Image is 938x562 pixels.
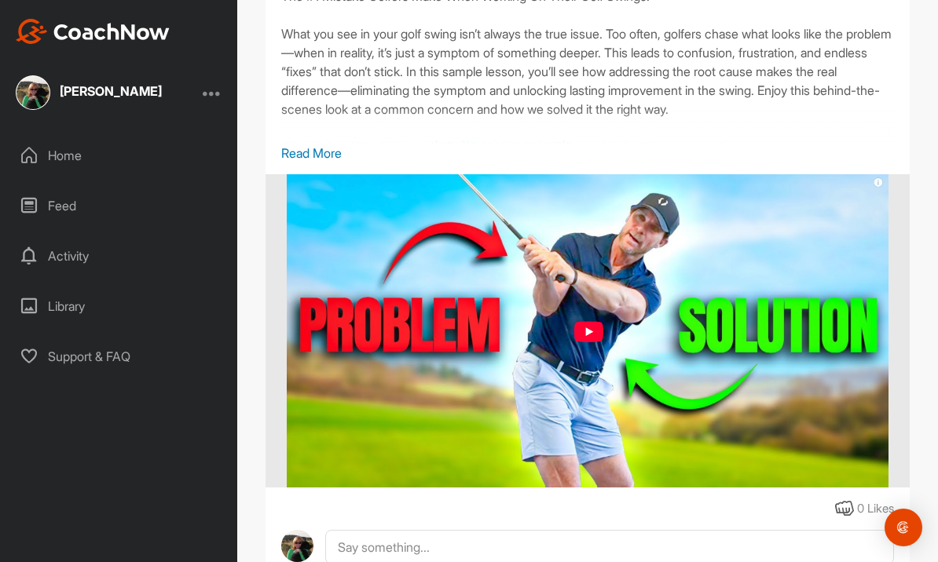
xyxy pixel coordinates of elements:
div: [PERSON_NAME] [60,85,162,97]
div: 0 Likes [857,500,894,518]
div: Home [9,136,230,175]
div: Library [9,286,230,326]
div: Activity [9,236,230,276]
img: avatar [281,530,313,562]
img: media [287,174,889,488]
img: CoachNow [16,19,170,44]
img: square_0eb6d52bf9496efab4edaaa7b8605857.jpg [16,75,50,110]
div: Feed [9,186,230,225]
div: Open Intercom Messenger [885,509,922,546]
div: Support & FAQ [9,337,230,376]
p: Read More [281,144,894,162]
